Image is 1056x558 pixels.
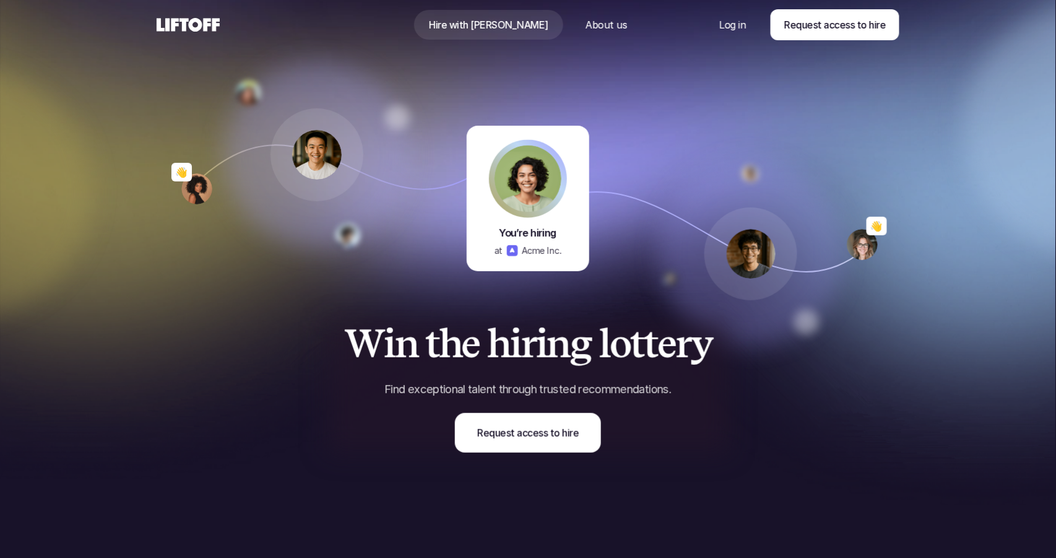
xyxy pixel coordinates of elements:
[870,219,883,233] p: 👋
[455,413,601,453] a: Request access to hire
[536,322,547,365] span: i
[610,322,631,365] span: o
[487,322,510,365] span: h
[425,322,439,365] span: t
[657,322,676,365] span: e
[429,17,548,32] p: Hire with [PERSON_NAME]
[521,322,536,365] span: r
[676,322,691,365] span: r
[630,322,644,365] span: t
[510,322,521,365] span: i
[599,322,610,365] span: l
[784,17,886,32] p: Request access to hire
[384,322,395,365] span: i
[644,322,657,365] span: t
[499,226,556,240] p: You’re hiring
[704,10,761,40] a: Nav Link
[495,244,503,258] p: at
[327,381,729,398] p: Find exceptional talent through trusted recommendations.
[691,322,712,365] span: y
[586,17,627,32] p: About us
[477,425,579,440] p: Request access to hire
[522,244,562,258] p: Acme Inc.
[719,17,746,32] p: Log in
[569,322,592,365] span: g
[547,322,569,365] span: n
[175,165,188,180] p: 👋
[461,322,480,365] span: e
[414,10,563,40] a: Nav Link
[395,322,418,365] span: n
[771,9,899,40] a: Request access to hire
[571,10,642,40] a: Nav Link
[344,322,384,365] span: W
[439,322,462,365] span: h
